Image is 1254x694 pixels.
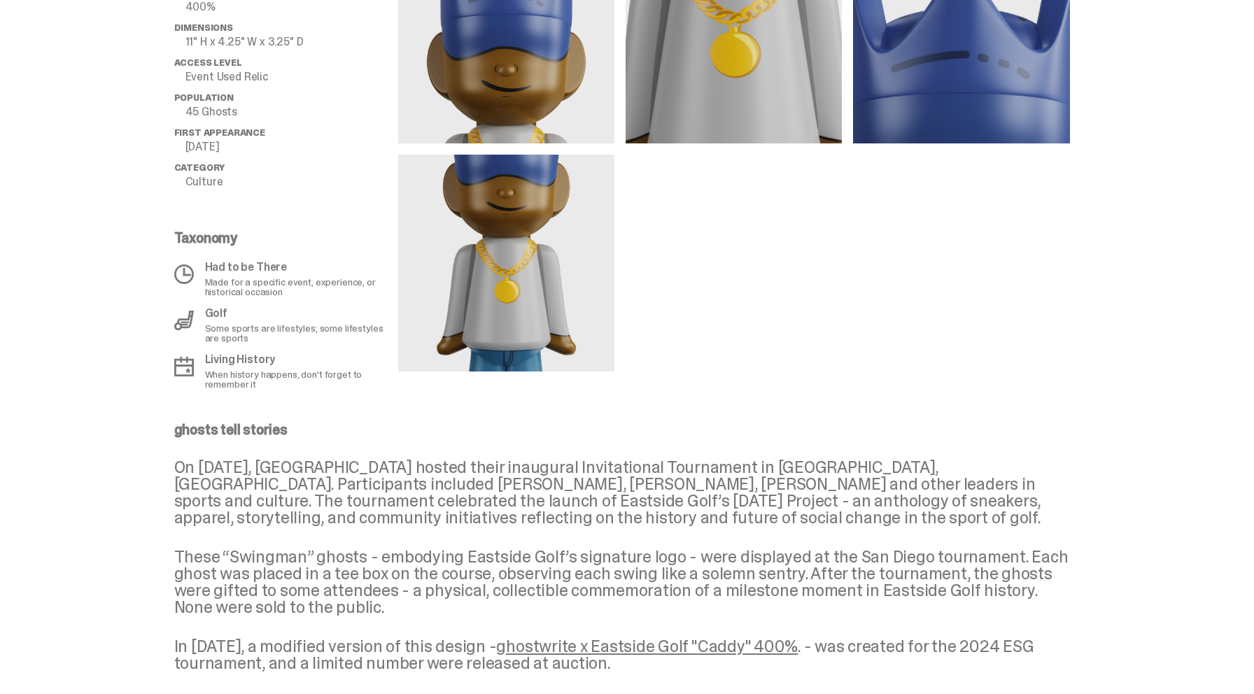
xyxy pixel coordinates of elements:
span: Category [174,162,225,173]
img: media gallery image [398,155,614,371]
p: Had to be There [205,262,390,273]
p: These “Swingman” ghosts - embodying Eastside Golf’s signature logo - were displayed at the San Di... [174,548,1070,616]
p: ghosts tell stories [174,423,1070,437]
span: First Appearance [174,127,265,139]
a: ghostwrite x Eastside Golf "Caddy" 400% [496,635,798,657]
p: Culture [185,176,398,187]
p: Golf [205,308,390,319]
p: Some sports are lifestyles; some lifestyles are sports [205,323,390,343]
span: Population [174,92,234,104]
p: Event Used Relic [185,71,398,83]
span: Access Level [174,57,242,69]
p: Made for a specific event, experience, or historical occasion [205,277,390,297]
p: 11" H x 4.25" W x 3.25" D [185,36,398,48]
p: In [DATE], a modified version of this design - . - was created for the 2024 ESG tournament, and a... [174,638,1070,672]
p: [DATE] [185,141,398,153]
p: 400% [185,1,398,13]
span: Dimensions [174,22,233,34]
p: 45 Ghosts [185,106,398,118]
p: When history happens, don't forget to remember it [205,369,390,389]
p: Living History [205,354,390,365]
p: Taxonomy [174,231,390,245]
p: On [DATE], [GEOGRAPHIC_DATA] hosted their inaugural Invitational Tournament in [GEOGRAPHIC_DATA],... [174,459,1070,526]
